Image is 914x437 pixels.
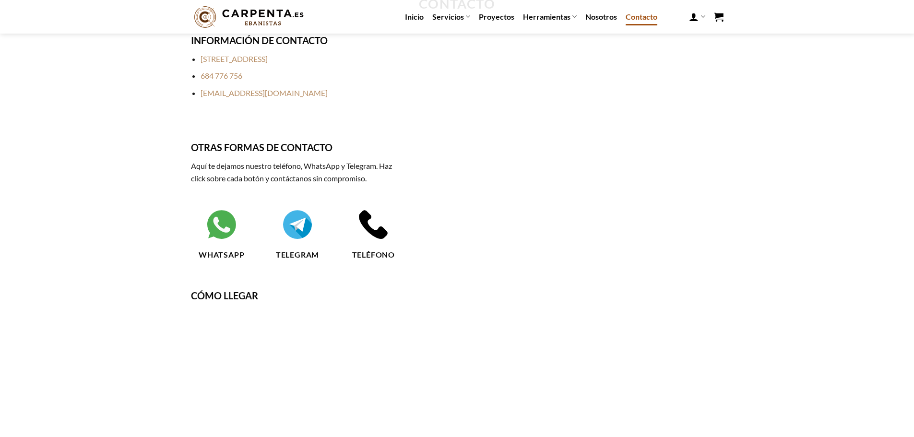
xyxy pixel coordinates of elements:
[343,250,404,259] h5: Teléfono
[191,160,404,184] p: Aquí te dejamos nuestro teléfono, WhatsApp y Telegram. Haz click sobre cada botón y contáctanos s...
[191,140,404,155] h3: OTRAS FORMAS DE CONTACTO
[191,33,404,48] h3: INFORMACIÓN DE CONTACTO
[405,8,424,25] a: Inicio
[523,7,577,26] a: Herramientas
[267,209,328,259] a: Telegram
[626,8,657,25] a: Contacto
[191,250,252,259] h5: WhatsApp
[585,8,617,25] a: Nosotros
[191,209,252,259] a: WhatsApp
[479,8,514,25] a: Proyectos
[201,88,328,97] a: [EMAIL_ADDRESS][DOMAIN_NAME]
[201,54,268,63] a: [STREET_ADDRESS]
[267,250,328,259] h5: Telegram
[432,7,470,26] a: Servicios
[191,288,724,303] h3: CÓMO LLEGAR
[201,71,242,80] a: 684 776 756
[343,209,404,259] a: Teléfono
[191,4,307,30] img: Carpenta.es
